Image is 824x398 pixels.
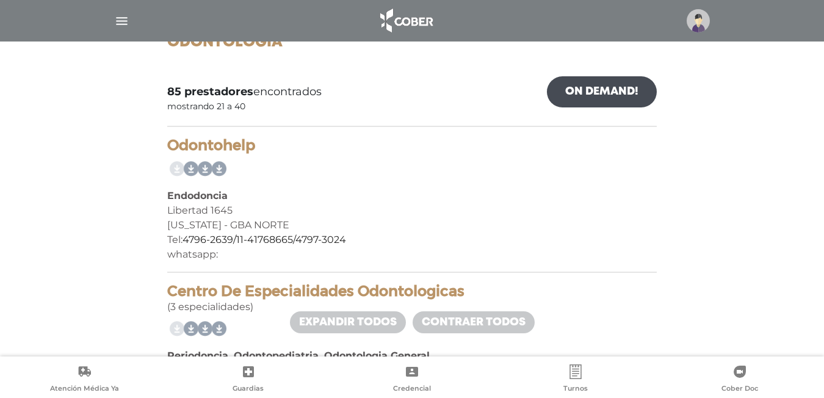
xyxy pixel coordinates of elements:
[393,384,431,395] span: Credencial
[114,13,129,29] img: Cober_menu-lines-white.svg
[166,364,330,396] a: Guardias
[167,34,657,52] h1: Odontología
[290,311,406,333] a: Expandir todos
[721,384,758,395] span: Cober Doc
[167,233,657,247] div: Tel:
[167,85,253,98] b: 85 prestadores
[167,218,657,233] div: [US_STATE] - GBA NORTE
[167,84,322,100] span: encontrados
[183,234,346,245] a: 4796-2639/11-41768665/4797-3024
[167,190,228,201] b: Endodoncia
[167,350,430,361] b: Periodoncia, Odontopediatria, Odontologia General
[658,364,822,396] a: Cober Doc
[413,311,535,333] a: Contraer todos
[563,384,588,395] span: Turnos
[167,137,657,154] h4: Odontohelp
[233,384,264,395] span: Guardias
[167,203,657,218] div: Libertad 1645
[167,283,657,315] div: (3 especialidades)
[167,247,657,262] div: whatsapp:
[494,364,657,396] a: Turnos
[330,364,494,396] a: Credencial
[547,76,657,107] a: On Demand!
[2,364,166,396] a: Atención Médica Ya
[374,6,438,35] img: logo_cober_home-white.png
[167,283,657,300] h4: Centro De Especialidades Odontologicas
[687,9,710,32] img: profile-placeholder.svg
[50,384,119,395] span: Atención Médica Ya
[167,100,245,113] div: mostrando 21 a 40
